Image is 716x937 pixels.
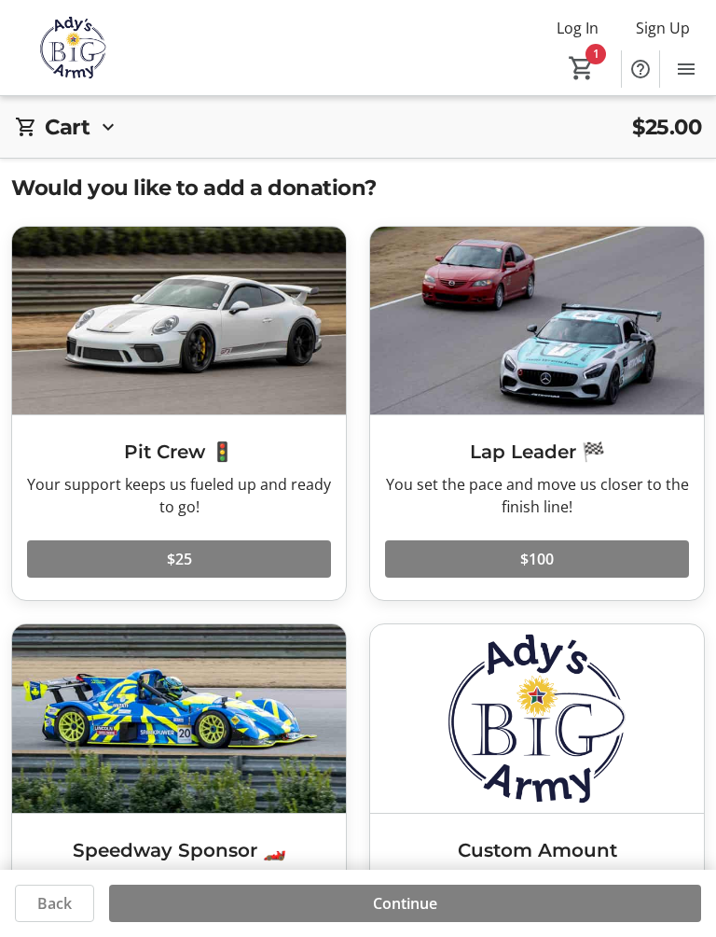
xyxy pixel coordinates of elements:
h2: Cart [45,111,89,143]
img: Pit Crew 🚦 [12,227,346,414]
h3: Pit Crew 🚦 [27,438,331,466]
h3: Lap Leader 🏁 [385,438,689,466]
img: Lap Leader 🏁 [370,227,704,414]
img: Ady's BiG Army's Logo [11,13,135,83]
button: Help [622,50,659,88]
span: $25.00 [632,111,701,143]
span: $25 [167,548,192,570]
h2: Would you like to add a donation? [11,172,705,203]
h3: Speedway Sponsor 🏎️ [27,836,331,864]
div: Your support keeps us fueled up and ready to go! [27,473,331,518]
span: Back [37,892,72,915]
button: Log In [542,13,613,43]
span: Log In [557,17,599,39]
span: Continue [373,892,437,915]
h3: Custom Amount [385,836,689,864]
span: $100 [520,548,554,570]
div: You set the pace and move us closer to the finish line! [385,473,689,518]
button: Menu [668,50,705,88]
button: Continue [109,885,701,922]
button: $25 [27,540,331,578]
span: Sign Up [636,17,690,39]
button: Back [15,885,94,922]
button: Sign Up [621,13,705,43]
button: $100 [385,540,689,578]
img: Custom Amount [370,624,704,812]
img: Speedway Sponsor 🏎️ [12,624,346,812]
button: Cart [565,51,599,85]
